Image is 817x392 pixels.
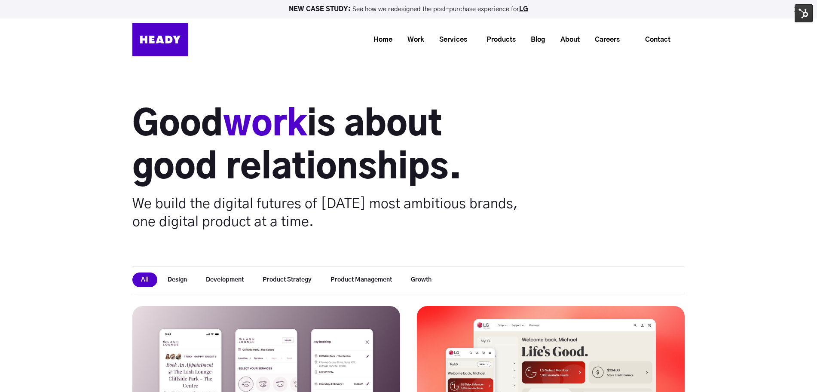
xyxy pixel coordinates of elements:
[197,273,252,287] button: Development
[631,30,684,49] a: Contact
[476,32,520,48] a: Products
[159,273,196,287] button: Design
[197,29,685,50] div: Navigation Menu
[254,273,320,287] button: Product Strategy
[132,195,519,231] p: We build the digital futures of [DATE] most ambitious brands, one digital product at a time.
[223,108,307,142] span: work
[132,104,519,190] h1: Good is about good relationships.
[322,273,401,287] button: Product Management
[550,32,584,48] a: About
[402,273,440,287] button: Growth
[132,23,188,56] img: Heady_Logo_Web-01 (1)
[520,32,550,48] a: Blog
[428,32,471,48] a: Services
[793,5,801,14] img: Close Bar
[584,32,624,48] a: Careers
[4,6,813,12] p: See how we redesigned the post-purchase experience for
[132,273,157,287] button: All
[289,6,352,12] strong: NEW CASE STUDY:
[397,32,428,48] a: Work
[795,4,813,22] img: HubSpot Tools Menu Toggle
[363,32,397,48] a: Home
[519,6,528,12] a: LG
